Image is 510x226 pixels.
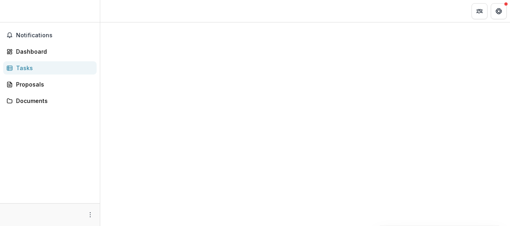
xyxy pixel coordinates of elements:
[3,29,97,42] button: Notifications
[3,94,97,107] a: Documents
[85,210,95,220] button: More
[3,61,97,75] a: Tasks
[3,78,97,91] a: Proposals
[16,64,90,72] div: Tasks
[16,32,93,39] span: Notifications
[491,3,507,19] button: Get Help
[16,80,90,89] div: Proposals
[16,97,90,105] div: Documents
[16,47,90,56] div: Dashboard
[3,45,97,58] a: Dashboard
[472,3,488,19] button: Partners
